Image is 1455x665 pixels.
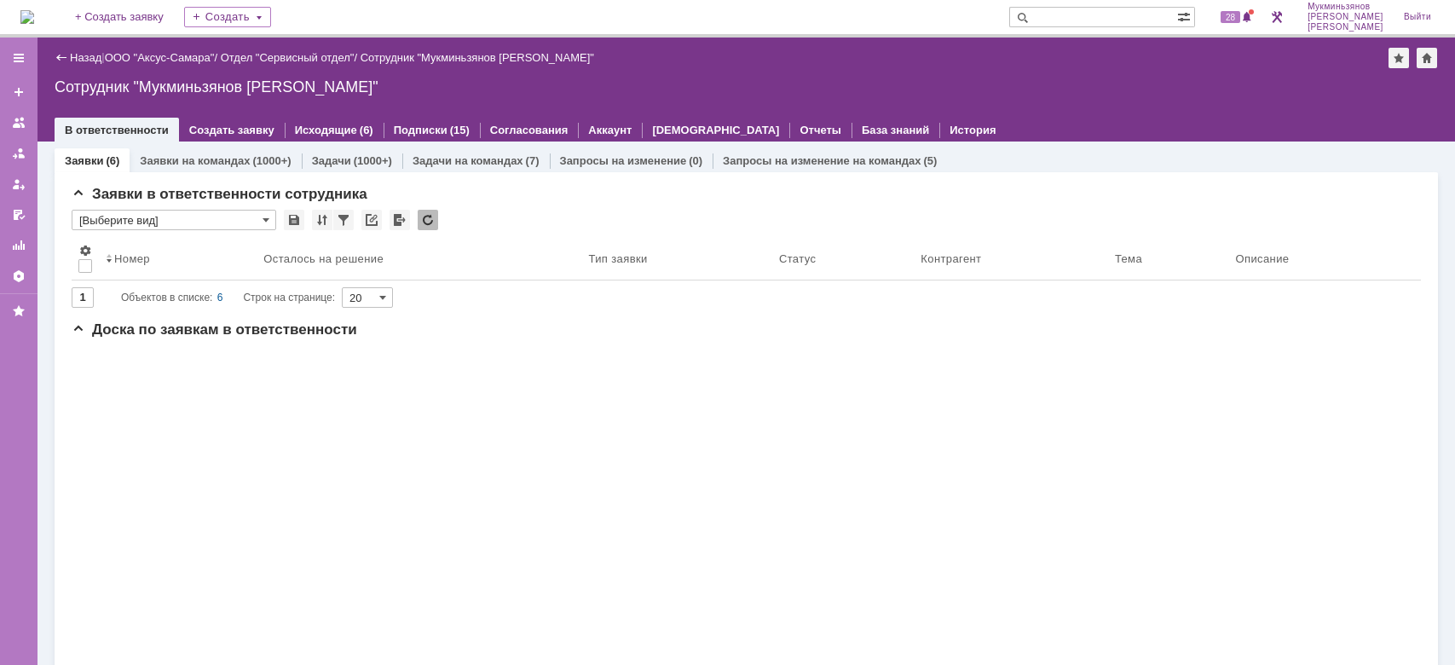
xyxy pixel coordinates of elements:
[800,124,841,136] a: Отчеты
[588,252,647,265] div: Тип заявки
[560,154,687,167] a: Запросы на изменение
[55,78,1438,95] div: Сотрудник "Мукминьзянов [PERSON_NAME]"
[101,50,104,63] div: |
[1417,48,1437,68] div: Сделать домашней страницей
[221,51,361,64] div: /
[354,154,392,167] div: (1000+)
[5,78,32,106] a: Создать заявку
[413,154,523,167] a: Задачи на командах
[1308,2,1383,12] span: Мукминьзянов
[65,124,169,136] a: В ответственности
[121,287,335,308] i: Строк на странице:
[99,237,257,280] th: Номер
[588,124,632,136] a: Аккаунт
[189,124,274,136] a: Создать заявку
[333,210,354,230] div: Фильтрация...
[772,237,914,280] th: Статус
[312,154,351,167] a: Задачи
[5,171,32,198] a: Мои заявки
[779,252,816,265] div: Статус
[581,237,771,280] th: Тип заявки
[1108,237,1229,280] th: Тема
[72,186,367,202] span: Заявки в ответственности сотрудника
[252,154,291,167] div: (1000+)
[5,201,32,228] a: Мои согласования
[1308,22,1383,32] span: [PERSON_NAME]
[490,124,569,136] a: Согласования
[5,232,32,259] a: Отчеты
[1177,8,1194,24] span: Расширенный поиск
[78,244,92,257] span: Настройки
[20,10,34,24] a: Перейти на домашнюю страницу
[1115,252,1142,265] div: Тема
[418,210,438,230] div: Обновлять список
[5,140,32,167] a: Заявки в моей ответственности
[184,7,271,27] div: Создать
[914,237,1108,280] th: Контрагент
[723,154,921,167] a: Запросы на изменение на командах
[312,210,332,230] div: Сортировка...
[394,124,447,136] a: Подписки
[5,109,32,136] a: Заявки на командах
[361,210,382,230] div: Скопировать ссылку на список
[106,154,119,167] div: (6)
[257,237,581,280] th: Осталось на решение
[950,124,996,136] a: История
[526,154,540,167] div: (7)
[121,292,212,304] span: Объектов в списке:
[689,154,702,167] div: (0)
[652,124,779,136] a: [DEMOGRAPHIC_DATA]
[1267,7,1287,27] a: Перейти в интерфейс администратора
[295,124,357,136] a: Исходящие
[1389,48,1409,68] div: Добавить в избранное
[105,51,221,64] div: /
[1308,12,1383,22] span: [PERSON_NAME]
[361,51,594,64] div: Сотрудник "Мукминьзянов [PERSON_NAME]"
[20,10,34,24] img: logo
[284,210,304,230] div: Сохранить вид
[221,51,355,64] a: Отдел "Сервисный отдел"
[450,124,470,136] div: (15)
[1221,11,1240,23] span: 28
[263,252,384,265] div: Осталось на решение
[862,124,929,136] a: База знаний
[65,154,103,167] a: Заявки
[140,154,250,167] a: Заявки на командах
[1235,252,1289,265] div: Описание
[114,252,150,265] div: Номер
[72,321,357,338] span: Доска по заявкам в ответственности
[217,287,223,308] div: 6
[360,124,373,136] div: (6)
[921,252,981,265] div: Контрагент
[70,51,101,64] a: Назад
[5,263,32,290] a: Настройки
[105,51,215,64] a: ООО "Аксус-Самара"
[390,210,410,230] div: Экспорт списка
[923,154,937,167] div: (5)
